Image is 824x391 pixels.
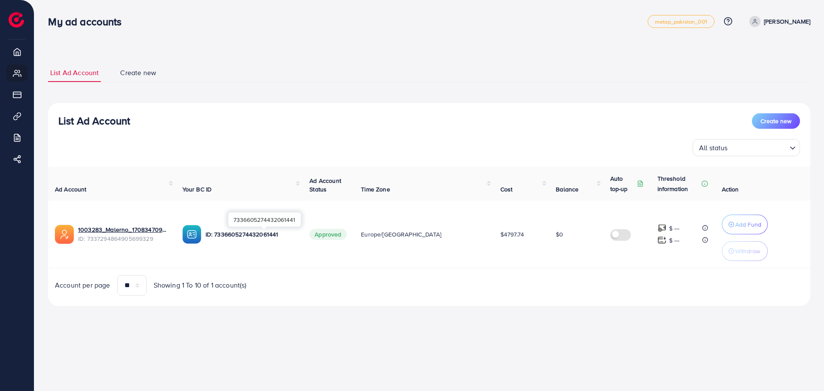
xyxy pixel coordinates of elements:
[669,235,680,246] p: $ ---
[50,68,99,78] span: List Ad Account
[746,16,810,27] a: [PERSON_NAME]
[657,173,700,194] p: Threshold information
[657,224,666,233] img: top-up amount
[788,352,818,385] iframe: Chat
[78,225,169,234] a: 1003283_Malerno_1708347095877
[228,212,301,227] div: 7336605274432061441
[9,12,24,27] img: logo
[309,229,346,240] span: Approved
[154,280,247,290] span: Showing 1 To 10 of 1 account(s)
[361,185,390,194] span: Time Zone
[309,176,341,194] span: Ad Account Status
[669,223,680,233] p: $ ---
[120,68,156,78] span: Create new
[206,229,296,239] p: ID: 7336605274432061441
[722,215,768,234] button: Add Fund
[655,19,707,24] span: metap_pakistan_001
[78,225,169,243] div: <span class='underline'>1003283_Malerno_1708347095877</span></br>7337294864905699329
[556,185,579,194] span: Balance
[500,230,524,239] span: $4797.74
[500,185,513,194] span: Cost
[361,230,441,239] span: Europe/[GEOGRAPHIC_DATA]
[735,219,761,230] p: Add Fund
[55,280,110,290] span: Account per page
[55,225,74,244] img: ic-ads-acc.e4c84228.svg
[657,236,666,245] img: top-up amount
[722,241,768,261] button: Withdraw
[730,140,786,154] input: Search for option
[764,16,810,27] p: [PERSON_NAME]
[556,230,563,239] span: $0
[48,15,128,28] h3: My ad accounts
[58,115,130,127] h3: List Ad Account
[697,142,730,154] span: All status
[182,225,201,244] img: ic-ba-acc.ded83a64.svg
[55,185,87,194] span: Ad Account
[760,117,791,125] span: Create new
[735,246,760,256] p: Withdraw
[78,234,169,243] span: ID: 7337294864905699329
[610,173,635,194] p: Auto top-up
[722,185,739,194] span: Action
[752,113,800,129] button: Create new
[693,139,800,156] div: Search for option
[182,185,212,194] span: Your BC ID
[648,15,715,28] a: metap_pakistan_001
